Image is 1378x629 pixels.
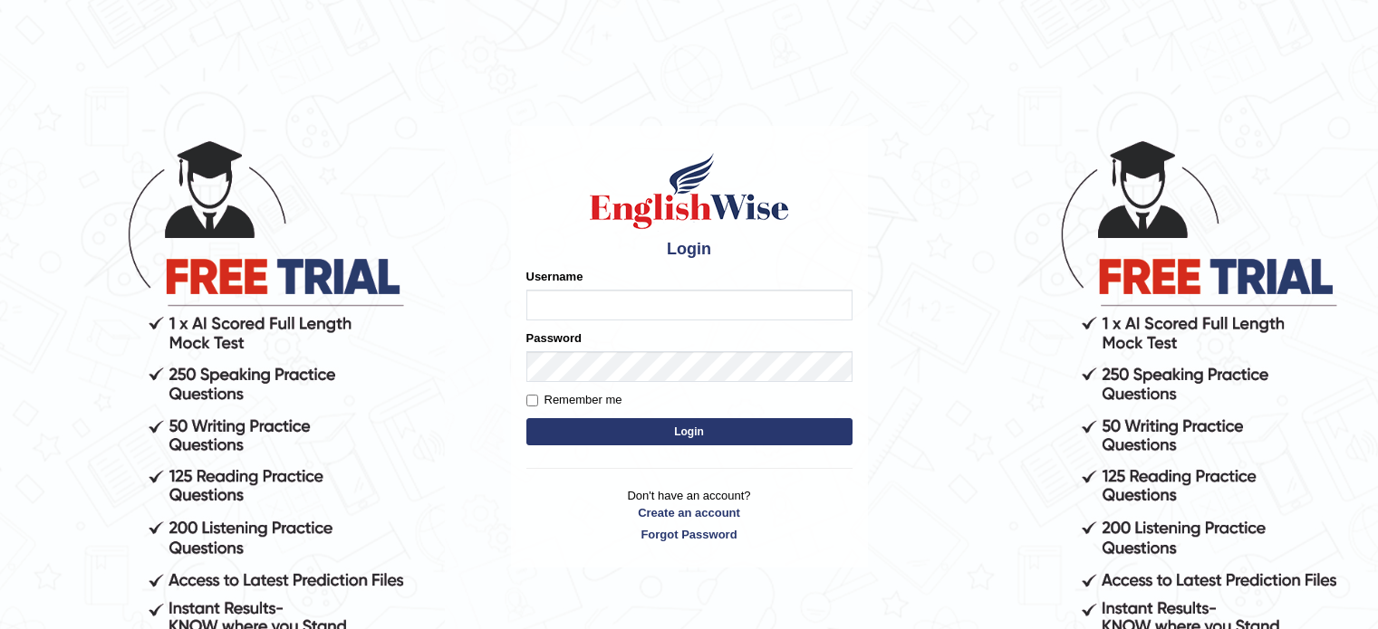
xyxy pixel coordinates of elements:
label: Username [526,268,583,285]
h4: Login [526,241,853,259]
a: Create an account [526,504,853,521]
label: Remember me [526,391,622,409]
input: Remember me [526,395,538,406]
p: Don't have an account? [526,487,853,543]
label: Password [526,329,582,347]
button: Login [526,418,853,445]
img: Logo of English Wise sign in for intelligent practice with AI [586,150,793,232]
a: Forgot Password [526,526,853,543]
